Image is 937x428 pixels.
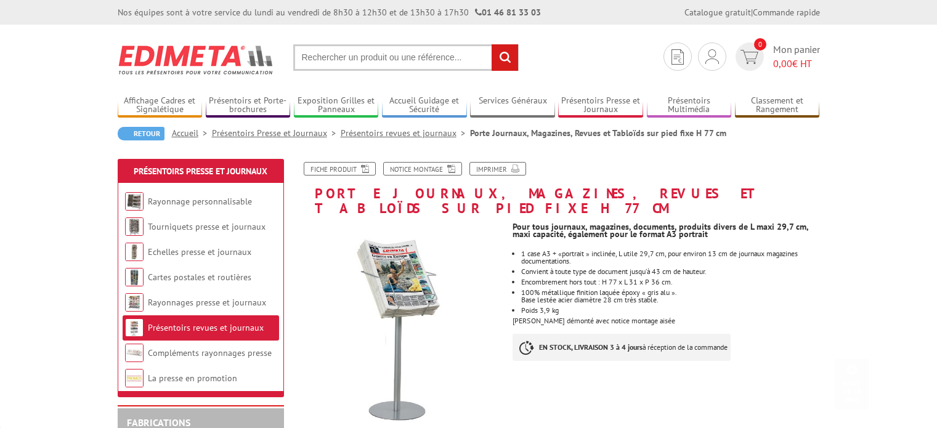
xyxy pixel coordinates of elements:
a: Présentoirs Multimédia [647,95,732,116]
li: 1 case A3 + «portrait » inclinée, L utile 29,7 cm, pour environ 13 cm de journaux magazines docum... [521,250,819,265]
a: Exposition Grilles et Panneaux [294,95,379,116]
a: Classement et Rangement [735,95,820,116]
img: devis rapide [705,49,719,64]
a: Accueil [172,127,212,139]
a: Rayonnages presse et journaux [148,297,266,308]
strong: Pour tous journaux, magazines, documents, produits divers de L maxi 29,7 cm, maxi capacité, égale... [513,221,808,240]
img: Edimeta [118,37,275,83]
div: Nos équipes sont à votre service du lundi au vendredi de 8h30 à 12h30 et de 13h30 à 17h30 [118,6,541,18]
img: La presse en promotion [125,369,144,387]
a: Accueil Guidage et Sécurité [382,95,467,116]
span: 0,00 [773,57,792,70]
li: Encombrement hors tout : H 77 x L 31 x P 36 cm. [521,278,819,286]
a: Compléments rayonnages presse [148,347,272,358]
img: Echelles presse et journaux [125,243,144,261]
input: rechercher [492,44,518,71]
span: Mon panier [773,42,820,71]
li: Porte Journaux, Magazines, Revues et Tabloïds sur pied fixe H 77 cm [470,127,726,139]
a: Haut de la page [835,359,869,410]
strong: EN STOCK, LIVRAISON 3 à 4 jours [539,342,643,352]
img: Rayonnages presse et journaux [125,293,144,312]
div: [PERSON_NAME] démonté avec notice montage aisée [513,216,829,373]
p: à réception de la commande [513,334,731,361]
img: Compléments rayonnages presse [125,344,144,362]
a: Présentoirs Presse et Journaux [134,166,267,177]
a: Services Généraux [470,95,555,116]
a: Imprimer [469,162,526,176]
a: La presse en promotion [148,373,237,384]
img: devis rapide [740,50,758,64]
span: 0 [754,38,766,50]
h1: Porte Journaux, Magazines, Revues et Tabloïds sur pied fixe H 77 cm [287,162,829,216]
img: devis rapide [671,49,684,65]
li: 100% métallique finition laquée époxy « gris alu ». Base lestée acier diamètre 28 cm très stable. [521,289,819,304]
a: Présentoirs revues et journaux [148,322,264,333]
li: Poids 3,9 kg [521,307,819,314]
a: Présentoirs Presse et Journaux [558,95,643,116]
a: Retour [118,127,164,140]
img: Présentoirs revues et journaux [125,318,144,337]
a: Notice Montage [383,162,462,176]
a: Catalogue gratuit [684,7,751,18]
strong: 01 46 81 33 03 [475,7,541,18]
a: Cartes postales et routières [148,272,251,283]
span: € HT [773,57,820,71]
img: Rayonnage personnalisable [125,192,144,211]
a: Rayonnage personnalisable [148,196,252,207]
a: Présentoirs et Porte-brochures [206,95,291,116]
a: devis rapide 0 Mon panier 0,00€ HT [732,42,820,71]
div: | [684,6,820,18]
img: Cartes postales et routières [125,268,144,286]
a: Fiche produit [304,162,376,176]
input: Rechercher un produit ou une référence... [293,44,519,71]
a: Affichage Cadres et Signalétique [118,95,203,116]
a: Présentoirs Presse et Journaux [212,127,341,139]
a: Présentoirs revues et journaux [341,127,470,139]
img: Tourniquets presse et journaux [125,217,144,236]
a: Tourniquets presse et journaux [148,221,266,232]
a: Echelles presse et journaux [148,246,251,257]
li: Convient à toute type de document jusqu’à 43 cm de hauteur. [521,268,819,275]
a: Commande rapide [753,7,820,18]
